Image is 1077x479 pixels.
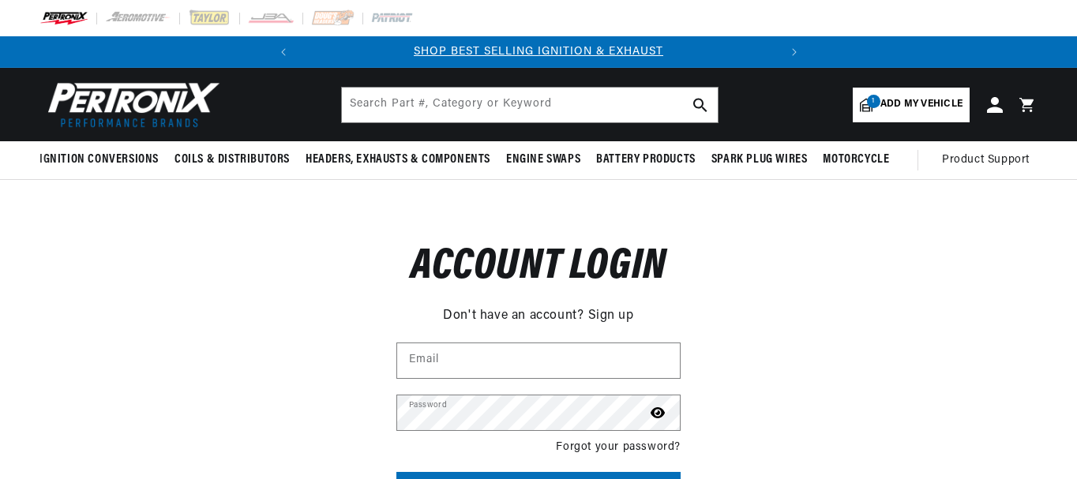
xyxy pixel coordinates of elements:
[39,77,221,132] img: Pertronix
[815,141,897,178] summary: Motorcycle
[823,152,889,168] span: Motorcycle
[414,46,663,58] a: SHOP BEST SELLING IGNITION & EXHAUST
[298,141,498,178] summary: Headers, Exhausts & Components
[588,141,704,178] summary: Battery Products
[867,95,880,108] span: 1
[174,152,290,168] span: Coils & Distributors
[342,88,718,122] input: Search Part #, Category or Keyword
[299,43,779,61] div: Announcement
[942,141,1038,179] summary: Product Support
[306,152,490,168] span: Headers, Exhausts & Components
[704,141,816,178] summary: Spark Plug Wires
[268,36,299,68] button: Translation missing: en.sections.announcements.previous_announcement
[396,302,681,327] div: Don't have an account?
[853,88,970,122] a: 1Add my vehicle
[299,43,779,61] div: 1 of 2
[39,152,159,168] span: Ignition Conversions
[506,152,580,168] span: Engine Swaps
[556,439,681,456] a: Forgot your password?
[779,36,810,68] button: Translation missing: en.sections.announcements.next_announcement
[711,152,808,168] span: Spark Plug Wires
[942,152,1030,169] span: Product Support
[167,141,298,178] summary: Coils & Distributors
[596,152,696,168] span: Battery Products
[880,97,963,112] span: Add my vehicle
[396,249,681,286] h1: Account login
[397,343,680,378] input: Email
[39,141,167,178] summary: Ignition Conversions
[683,88,718,122] button: search button
[588,306,634,327] a: Sign up
[498,141,588,178] summary: Engine Swaps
